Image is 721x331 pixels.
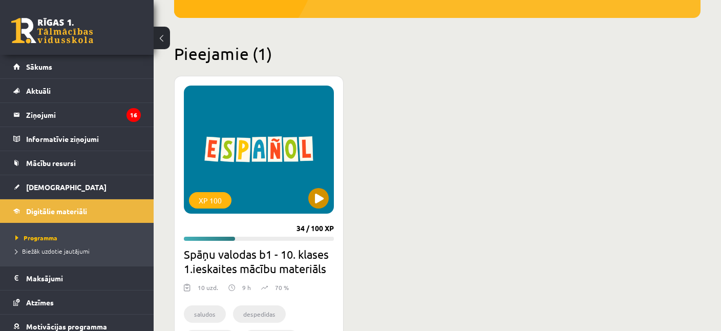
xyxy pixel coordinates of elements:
[189,192,231,209] div: XP 100
[15,246,143,256] a: Biežāk uzdotie jautājumi
[13,266,141,290] a: Maksājumi
[233,305,286,323] li: despedidas
[26,206,87,216] span: Digitālie materiāli
[13,151,141,175] a: Mācību resursi
[174,44,701,64] h2: Pieejamie (1)
[26,127,141,151] legend: Informatīvie ziņojumi
[26,298,54,307] span: Atzīmes
[13,199,141,223] a: Digitālie materiāli
[184,305,226,323] li: saludos
[13,127,141,151] a: Informatīvie ziņojumi
[15,234,57,242] span: Programma
[26,322,107,331] span: Motivācijas programma
[26,266,141,290] legend: Maksājumi
[11,18,93,44] a: Rīgas 1. Tālmācības vidusskola
[13,55,141,78] a: Sākums
[13,175,141,199] a: [DEMOGRAPHIC_DATA]
[126,108,141,122] i: 16
[13,103,141,127] a: Ziņojumi16
[13,79,141,102] a: Aktuāli
[184,247,334,276] h2: Spāņu valodas b1 - 10. klases 1.ieskaites mācību materiāls
[26,103,141,127] legend: Ziņojumi
[13,291,141,314] a: Atzīmes
[15,247,90,255] span: Biežāk uzdotie jautājumi
[26,182,107,192] span: [DEMOGRAPHIC_DATA]
[198,283,218,298] div: 10 uzd.
[26,86,51,95] span: Aktuāli
[26,158,76,168] span: Mācību resursi
[15,233,143,242] a: Programma
[26,62,52,71] span: Sākums
[275,283,289,292] p: 70 %
[242,283,251,292] p: 9 h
